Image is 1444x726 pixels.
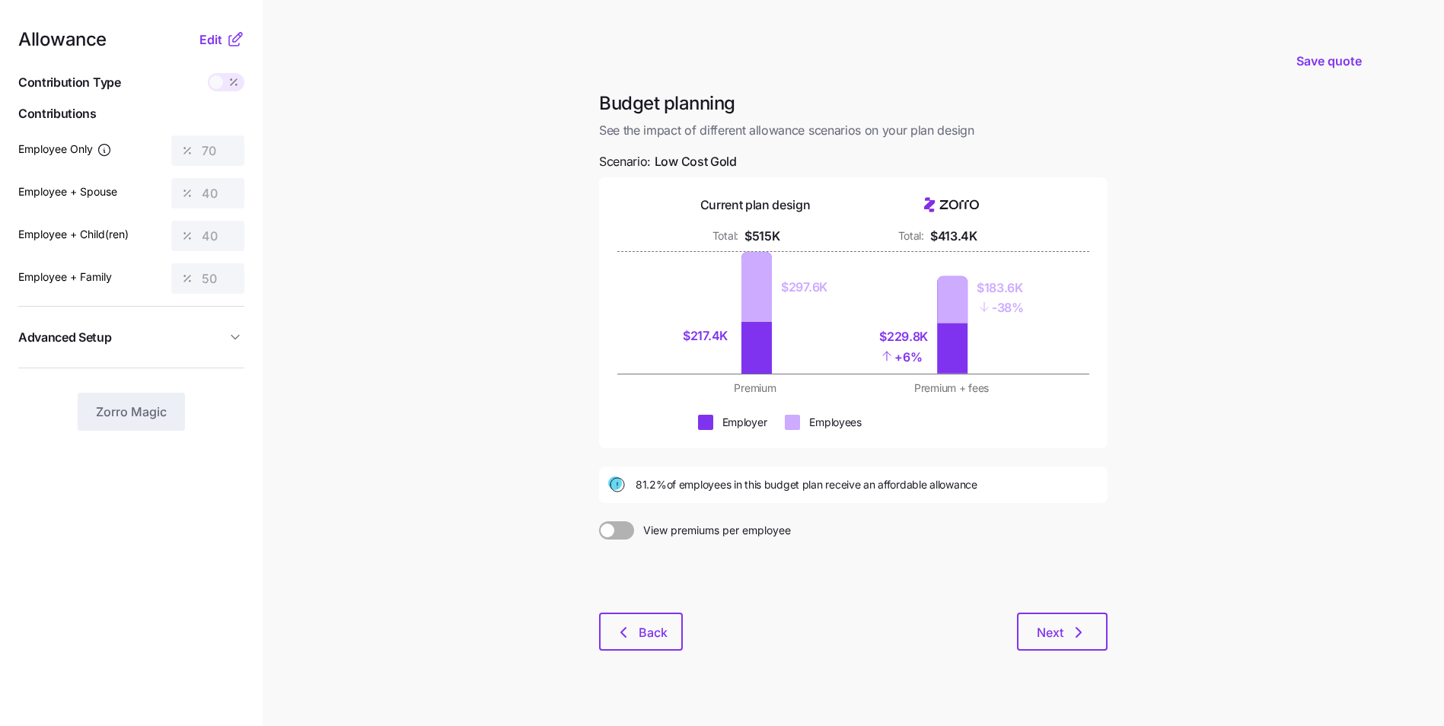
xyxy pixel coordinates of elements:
[78,393,185,431] button: Zorro Magic
[898,228,924,244] div: Total:
[1296,52,1362,70] span: Save quote
[977,297,1024,317] div: - 38%
[1037,623,1063,642] span: Next
[930,227,977,246] div: $413.4K
[683,326,732,345] div: $217.4K
[18,328,112,347] span: Advanced Setup
[809,415,861,430] div: Employees
[18,319,244,356] button: Advanced Setup
[199,30,222,49] span: Edit
[599,91,1108,115] h1: Budget planning
[781,278,827,297] div: $297.6K
[599,121,1108,140] span: See the impact of different allowance scenarios on your plan design
[96,403,167,421] span: Zorro Magic
[18,73,121,92] span: Contribution Type
[599,613,683,651] button: Back
[599,152,737,171] span: Scenario:
[722,415,767,430] div: Employer
[639,623,668,642] span: Back
[977,279,1024,298] div: $183.6K
[18,226,129,243] label: Employee + Child(ren)
[18,269,112,285] label: Employee + Family
[1017,613,1108,651] button: Next
[634,521,791,540] span: View premiums per employee
[666,381,844,396] div: Premium
[199,30,226,49] button: Edit
[1284,40,1374,82] button: Save quote
[18,141,112,158] label: Employee Only
[636,477,977,492] span: 81.2% of employees in this budget plan receive an affordable allowance
[655,152,737,171] span: Low Cost Gold
[862,381,1041,396] div: Premium + fees
[18,30,107,49] span: Allowance
[712,228,738,244] div: Total:
[879,346,928,367] div: + 6%
[879,327,928,346] div: $229.8K
[18,183,117,200] label: Employee + Spouse
[700,196,811,215] div: Current plan design
[744,227,779,246] div: $515K
[18,104,244,123] span: Contributions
